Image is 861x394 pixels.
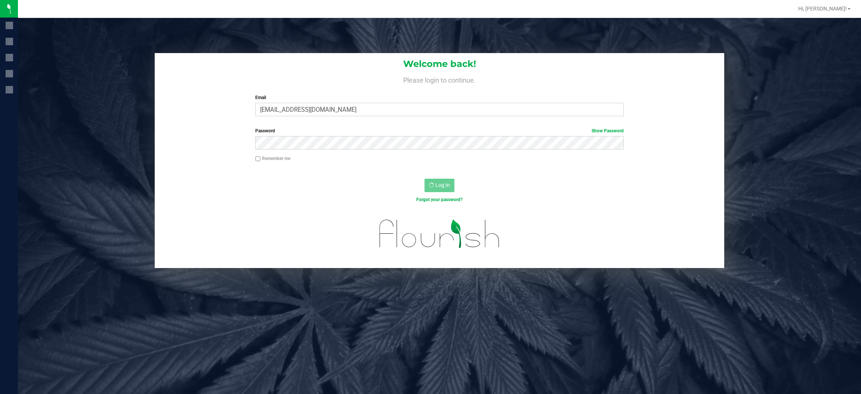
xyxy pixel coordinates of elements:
[255,155,290,162] label: Remember me
[368,211,511,257] img: flourish_logo.svg
[592,128,624,133] a: Show Password
[155,75,724,84] h4: Please login to continue.
[255,128,275,133] span: Password
[416,197,463,202] a: Forgot your password?
[255,94,624,101] label: Email
[155,59,724,69] h1: Welcome back!
[425,179,454,192] button: Log In
[435,182,450,188] span: Log In
[255,156,260,161] input: Remember me
[798,6,847,12] span: Hi, [PERSON_NAME]!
